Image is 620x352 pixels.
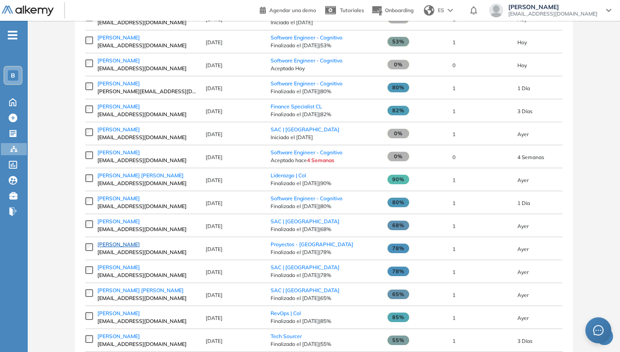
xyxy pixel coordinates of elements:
[517,315,529,321] span: 25-Sep-2025
[206,223,223,229] span: [DATE]
[97,332,197,340] a: [PERSON_NAME]
[8,34,17,36] i: -
[206,39,223,46] span: [DATE]
[517,131,529,137] span: 25-Sep-2025
[97,103,140,110] span: [PERSON_NAME]
[271,248,379,256] span: Finalizado el [DATE] | 78%
[97,126,140,133] span: [PERSON_NAME]
[452,200,455,206] span: 1
[387,106,409,115] span: 82%
[97,218,140,225] span: [PERSON_NAME]
[271,310,301,316] a: RevOps | Col
[340,7,364,13] span: Tutoriales
[97,271,197,279] span: [EMAIL_ADDRESS][DOMAIN_NAME]
[452,131,455,137] span: 1
[97,149,140,156] span: [PERSON_NAME]
[97,333,140,339] span: [PERSON_NAME]
[97,294,197,302] span: [EMAIL_ADDRESS][DOMAIN_NAME]
[387,267,409,276] span: 78%
[387,37,409,46] span: 53%
[97,19,197,26] span: [EMAIL_ADDRESS][DOMAIN_NAME]
[387,198,409,207] span: 80%
[271,88,379,95] span: Finalizado el [DATE] | 80%
[97,149,197,156] a: [PERSON_NAME]
[452,108,455,114] span: 1
[271,134,379,141] span: Iniciado el [DATE]
[452,223,455,229] span: 1
[206,62,223,68] span: [DATE]
[387,60,409,69] span: 0%
[387,175,409,184] span: 90%
[271,126,339,133] a: SAC | [GEOGRAPHIC_DATA]
[206,177,223,183] span: [DATE]
[97,156,197,164] span: [EMAIL_ADDRESS][DOMAIN_NAME]
[97,264,140,271] span: [PERSON_NAME]
[271,340,379,348] span: Finalizado el [DATE] | 55%
[97,225,197,233] span: [EMAIL_ADDRESS][DOMAIN_NAME]
[387,290,409,299] span: 65%
[269,7,316,13] span: Agendar una demo
[97,287,197,294] a: [PERSON_NAME] [PERSON_NAME]
[517,338,533,344] span: 22-Sep-2025
[448,9,453,12] img: arrow
[271,202,379,210] span: Finalizado el [DATE] | 80%
[97,310,197,317] a: [PERSON_NAME]
[97,248,197,256] span: [EMAIL_ADDRESS][DOMAIN_NAME]
[517,246,529,252] span: 25-Sep-2025
[271,179,379,187] span: Finalizado el [DATE] | 90%
[271,317,379,325] span: Finalizado el [DATE] | 85%
[517,223,529,229] span: 25-Sep-2025
[593,325,604,336] span: message
[452,177,455,183] span: 1
[97,264,197,271] a: [PERSON_NAME]
[2,6,54,16] img: Logo
[271,218,339,225] a: SAC | [GEOGRAPHIC_DATA]
[452,39,455,46] span: 1
[387,244,409,253] span: 78%
[271,149,342,156] a: Software Engineer - Cognitivo
[97,317,197,325] span: [EMAIL_ADDRESS][DOMAIN_NAME]
[271,333,302,339] a: Tech Sourcer
[97,126,197,134] a: [PERSON_NAME]
[271,294,379,302] span: Finalizado el [DATE] | 65%
[271,241,353,248] a: Proyectos - [GEOGRAPHIC_DATA]
[271,287,339,293] a: SAC | [GEOGRAPHIC_DATA]
[387,83,409,92] span: 80%
[206,315,223,321] span: [DATE]
[97,287,184,293] span: [PERSON_NAME] [PERSON_NAME]
[206,85,223,91] span: [DATE]
[97,134,197,141] span: [EMAIL_ADDRESS][DOMAIN_NAME]
[271,271,379,279] span: Finalizado el [DATE] | 78%
[97,65,197,72] span: [EMAIL_ADDRESS][DOMAIN_NAME]
[517,85,530,91] span: 24-Sep-2025
[206,246,223,252] span: [DATE]
[97,111,197,118] span: [EMAIL_ADDRESS][DOMAIN_NAME]
[271,80,342,87] a: Software Engineer - Cognitivo
[517,62,527,68] span: 26-Sep-2025
[271,264,339,271] a: SAC | [GEOGRAPHIC_DATA]
[452,62,455,68] span: 0
[271,172,306,179] a: Liderazgo | Col
[97,340,197,348] span: [EMAIL_ADDRESS][DOMAIN_NAME]
[508,10,597,17] span: [EMAIL_ADDRESS][DOMAIN_NAME]
[452,85,455,91] span: 1
[206,131,223,137] span: [DATE]
[517,154,544,160] span: 29-Aug-2025
[97,34,140,41] span: [PERSON_NAME]
[271,57,342,64] a: Software Engineer - Cognitivo
[371,1,413,20] button: Onboarding
[424,5,434,16] img: world
[271,65,379,72] span: Aceptado Hoy
[517,200,530,206] span: 24-Sep-2025
[206,269,223,275] span: [DATE]
[97,241,140,248] span: [PERSON_NAME]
